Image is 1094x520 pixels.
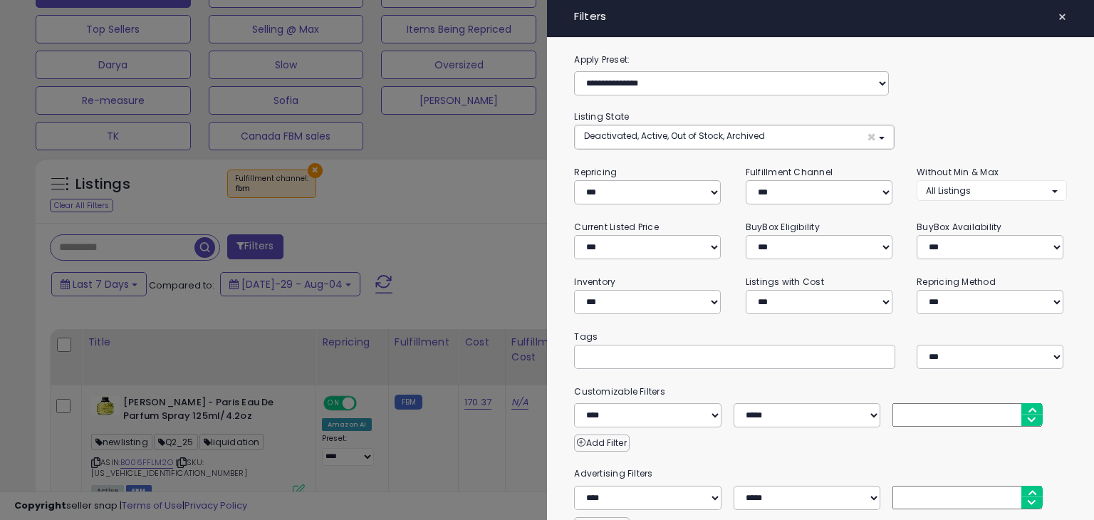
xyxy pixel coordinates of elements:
button: Add Filter [574,435,629,452]
small: Current Listed Price [574,221,658,233]
small: Repricing Method [917,276,996,288]
small: Without Min & Max [917,166,999,178]
small: Customizable Filters [563,384,1077,400]
small: Advertising Filters [563,466,1077,482]
small: Listings with Cost [746,276,824,288]
h4: Filters [574,11,1066,23]
span: All Listings [926,184,971,197]
small: Inventory [574,276,615,288]
span: Deactivated, Active, Out of Stock, Archived [584,130,765,142]
label: Apply Preset: [563,52,1077,68]
span: × [1058,7,1067,27]
small: BuyBox Eligibility [746,221,820,233]
small: Repricing [574,166,617,178]
small: Listing State [574,110,629,123]
small: BuyBox Availability [917,221,1001,233]
span: × [867,130,876,145]
button: Deactivated, Active, Out of Stock, Archived × [575,125,893,149]
small: Fulfillment Channel [746,166,833,178]
button: All Listings [917,180,1066,201]
small: Tags [563,329,1077,345]
button: × [1052,7,1073,27]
